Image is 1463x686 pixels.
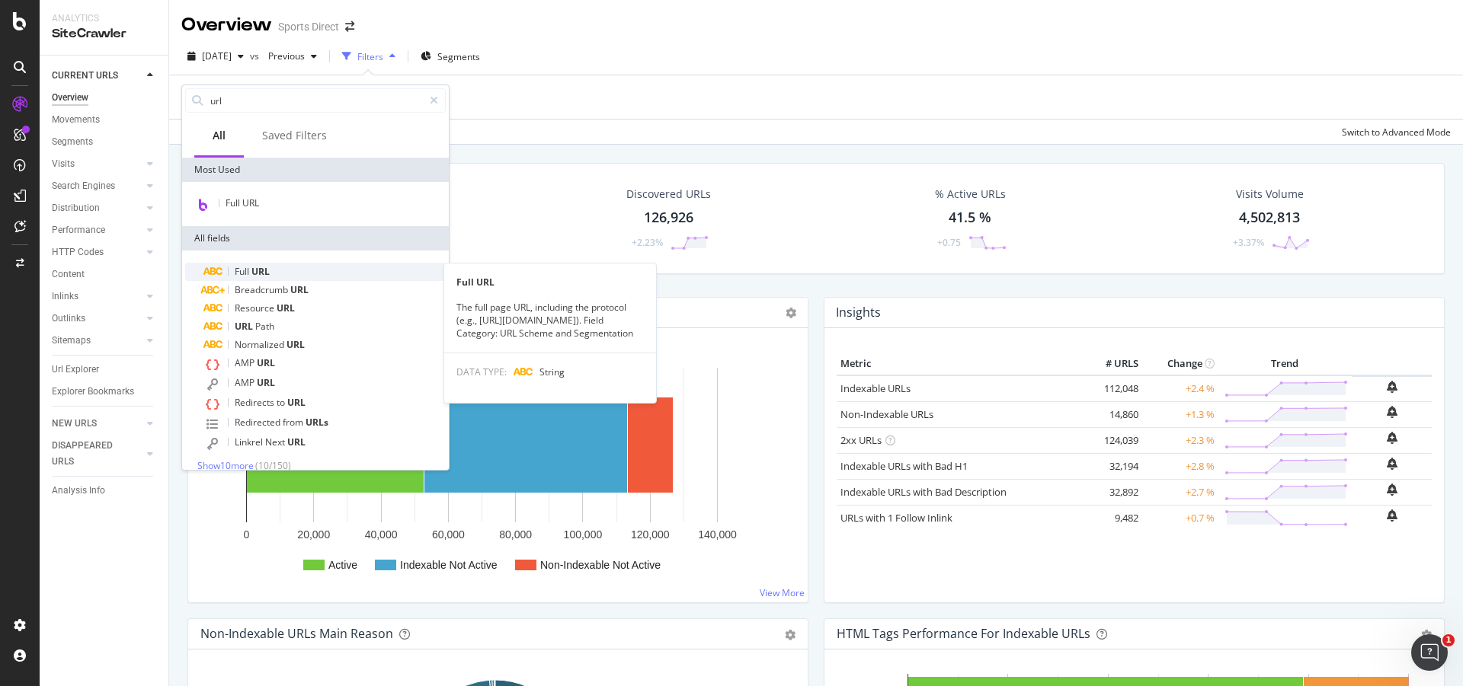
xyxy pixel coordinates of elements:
[306,416,328,429] span: URLs
[444,301,656,340] div: The full page URL, including the protocol (e.g., [URL][DOMAIN_NAME]). Field Category: URL Scheme ...
[52,289,142,305] a: Inlinks
[52,112,100,128] div: Movements
[1342,126,1451,139] div: Switch to Advanced Mode
[52,244,104,260] div: HTTP Codes
[244,528,250,541] text: 0
[1411,634,1448,671] iframe: Intercom live chat
[1081,353,1142,375] th: # URLS
[277,302,295,314] span: URL
[365,528,398,541] text: 40,000
[564,528,603,541] text: 100,000
[200,353,790,590] svg: A chart.
[840,433,882,447] a: 2xx URLs
[1081,505,1142,531] td: 9,482
[760,586,805,599] a: View More
[278,19,339,34] div: Sports Direct
[52,333,142,349] a: Sitemaps
[456,365,507,378] span: DATA TYPE:
[235,436,265,448] span: Linkrel
[52,156,142,172] a: Visits
[52,311,85,327] div: Outlinks
[698,528,737,541] text: 140,000
[262,44,323,69] button: Previous
[52,438,129,470] div: DISAPPEARED URLS
[297,528,330,541] text: 20,000
[209,89,423,112] input: Search by field name
[1387,381,1397,393] div: bell-plus
[235,283,290,296] span: Breadcrumb
[632,236,663,249] div: +2.23%
[52,68,142,84] a: CURRENT URLS
[52,289,78,305] div: Inlinks
[1081,427,1142,453] td: 124,039
[840,407,933,421] a: Non-Indexable URLs
[235,356,257,369] span: AMP
[235,338,287,351] span: Normalized
[1442,634,1455,646] span: 1
[400,559,498,571] text: Indexable Not Active
[52,416,97,432] div: NEW URLS
[255,459,291,472] span: ( 10 / 150 )
[1081,479,1142,505] td: 32,892
[444,276,656,289] div: Full URL
[1239,208,1300,228] div: 4,502,813
[1387,432,1397,444] div: bell-plus
[1142,375,1218,402] td: +2.4 %
[52,25,156,43] div: SiteCrawler
[937,236,961,249] div: +0.75
[1233,236,1264,249] div: +3.37%
[52,362,158,378] a: Url Explorer
[52,12,156,25] div: Analytics
[52,384,158,400] a: Explorer Bookmarks
[52,90,158,106] a: Overview
[949,208,991,228] div: 41.5 %
[1142,401,1218,427] td: +1.3 %
[1142,479,1218,505] td: +2.7 %
[52,200,100,216] div: Distribution
[1081,375,1142,402] td: 112,048
[52,483,105,499] div: Analysis Info
[1387,483,1397,496] div: bell-plus
[277,396,287,409] span: to
[345,21,354,32] div: arrow-right-arrow-left
[251,265,270,278] span: URL
[262,128,327,143] div: Saved Filters
[837,626,1090,641] div: HTML Tags Performance for Indexable URLs
[262,49,305,62] span: Previous
[181,12,272,38] div: Overview
[540,559,661,571] text: Non-Indexable Not Active
[52,244,142,260] a: HTTP Codes
[287,396,306,409] span: URL
[357,50,383,63] div: Filters
[52,266,158,282] a: Content
[182,226,449,250] div: All fields
[181,44,250,69] button: [DATE]
[52,222,142,238] a: Performance
[235,416,283,429] span: Redirected
[213,128,226,143] div: All
[1218,353,1352,375] th: Trend
[1387,509,1397,522] div: bell-plus
[840,381,911,395] a: Indexable URLs
[1142,427,1218,453] td: +2.3 %
[52,134,93,150] div: Segments
[840,459,968,473] a: Indexable URLs with Bad H1
[52,112,158,128] a: Movements
[52,156,75,172] div: Visits
[437,50,480,63] span: Segments
[235,396,277,409] span: Redirects
[52,483,158,499] a: Analysis Info
[52,68,118,84] div: CURRENT URLS
[52,134,158,150] a: Segments
[415,44,486,69] button: Segments
[182,158,449,182] div: Most Used
[785,630,796,640] div: gear
[235,320,255,333] span: URL
[336,44,402,69] button: Filters
[52,333,91,349] div: Sitemaps
[255,320,274,333] span: Path
[265,436,287,448] span: Next
[626,187,711,202] div: Discovered URLs
[1081,401,1142,427] td: 14,860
